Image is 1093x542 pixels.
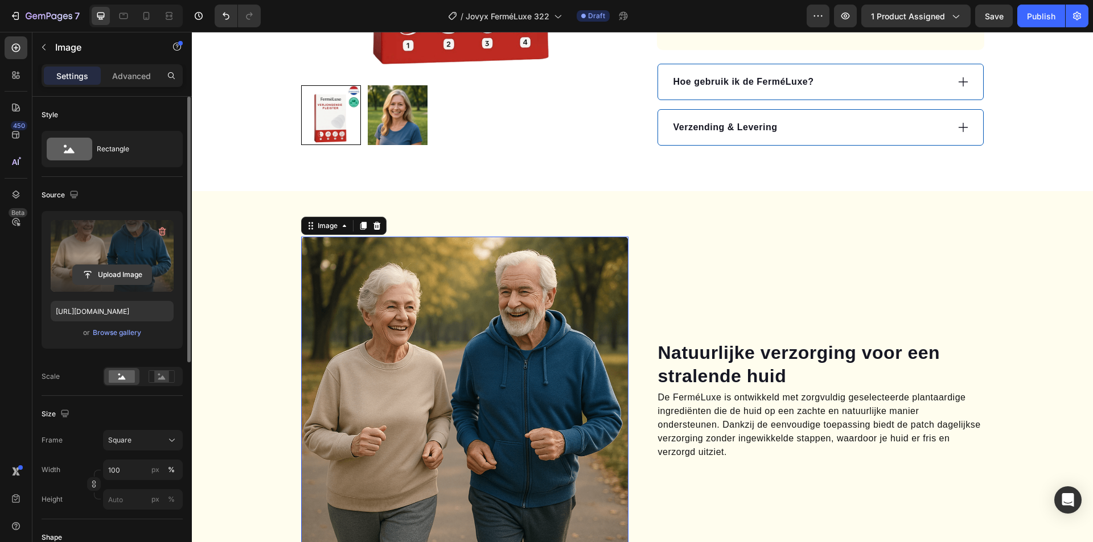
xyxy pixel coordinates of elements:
[151,494,159,504] div: px
[103,430,183,450] button: Square
[165,463,178,477] button: px
[124,189,148,199] div: Image
[42,465,60,475] label: Width
[149,493,162,506] button: %
[5,5,85,27] button: 7
[75,9,80,23] p: 7
[168,465,175,475] div: %
[42,494,63,504] label: Height
[72,264,152,285] button: Upload Image
[861,5,971,27] button: 1 product assigned
[9,208,27,217] div: Beta
[55,40,152,54] p: Image
[192,32,1093,542] iframe: Design area
[51,301,174,321] input: https://example.com/image.jpg
[461,10,463,22] span: /
[42,407,72,422] div: Size
[11,121,27,130] div: 450
[215,5,261,27] div: Undo/Redo
[97,136,166,162] div: Rectangle
[466,311,749,355] strong: Natuurlijke verzorging voor een stralende huid
[985,11,1004,21] span: Save
[42,435,63,445] label: Frame
[466,10,549,22] span: Jovyx FerméLuxe 322
[103,489,183,510] input: px%
[482,43,622,57] p: Hoe gebruik ik de FerméLuxe?
[871,10,945,22] span: 1 product assigned
[466,359,791,427] p: De FerméLuxe is ontwikkeld met zorgvuldig geselecteerde plantaardige ingrediënten die de huid op ...
[109,205,437,532] img: gempages_567878839066166209-912ae25d-02bc-4f27-b0e1-6e420d8d3824.png
[165,493,178,506] button: px
[151,465,159,475] div: px
[93,328,141,338] div: Browse gallery
[108,435,132,445] span: Square
[112,70,151,82] p: Advanced
[149,463,162,477] button: %
[42,188,81,203] div: Source
[1027,10,1055,22] div: Publish
[103,460,183,480] input: px%
[42,371,60,382] div: Scale
[42,110,58,120] div: Style
[92,327,142,338] button: Browse gallery
[975,5,1013,27] button: Save
[1054,486,1082,514] div: Open Intercom Messenger
[83,326,90,340] span: or
[588,11,605,21] span: Draft
[482,89,586,102] p: Verzending & Levering
[56,70,88,82] p: Settings
[168,494,175,504] div: %
[1017,5,1065,27] button: Publish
